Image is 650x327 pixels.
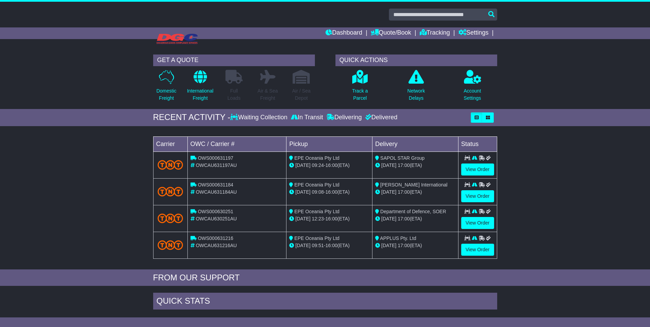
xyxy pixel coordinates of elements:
[158,240,183,250] img: TNT_Domestic.png
[198,182,233,187] span: OWS000631184
[295,162,310,168] span: [DATE]
[375,215,455,222] div: (ETA)
[294,155,340,161] span: EPE Oceania Pty Ltd
[312,189,324,195] span: 09:08
[292,87,311,102] p: Air / Sea Depot
[153,136,187,152] td: Carrier
[381,162,396,168] span: [DATE]
[326,189,338,195] span: 16:00
[398,243,410,248] span: 17:00
[312,216,324,221] span: 12:23
[153,293,497,311] div: Quick Stats
[312,243,324,248] span: 09:51
[153,112,231,122] div: RECENT ACTIVITY -
[326,216,338,221] span: 16:00
[398,189,410,195] span: 17:00
[295,216,310,221] span: [DATE]
[371,27,411,39] a: Quote/Book
[258,87,278,102] p: Air & Sea Freight
[198,209,233,214] span: OWS000630251
[380,182,447,187] span: [PERSON_NAME] International
[380,235,416,241] span: APPLUS Pty. Ltd
[196,243,237,248] span: OWCAU631216AU
[196,162,237,168] span: OWCAU631197AU
[335,54,497,66] div: QUICK ACTIONS
[461,217,494,229] a: View Order
[153,273,497,283] div: FROM OUR SUPPORT
[458,27,489,39] a: Settings
[375,189,455,196] div: (ETA)
[289,242,369,249] div: - (ETA)
[407,70,425,106] a: NetworkDelays
[407,87,425,102] p: Network Delays
[312,162,324,168] span: 09:24
[464,87,481,102] p: Account Settings
[461,190,494,202] a: View Order
[187,136,286,152] td: OWC / Carrier #
[158,187,183,196] img: TNT_Domestic.png
[187,87,213,102] p: International Freight
[380,155,425,161] span: SAPOL STAR Group
[289,114,325,121] div: In Transit
[289,215,369,222] div: - (ETA)
[196,216,237,221] span: OWCAU630251AU
[352,87,368,102] p: Track a Parcel
[326,27,362,39] a: Dashboard
[294,209,340,214] span: EPE Oceania Pty Ltd
[230,114,289,121] div: Waiting Collection
[156,70,176,106] a: DomesticFreight
[398,216,410,221] span: 17:00
[196,189,237,195] span: OWCAU631184AU
[295,189,310,195] span: [DATE]
[295,243,310,248] span: [DATE]
[326,162,338,168] span: 16:00
[463,70,481,106] a: AccountSettings
[458,136,497,152] td: Status
[364,114,397,121] div: Delivered
[225,87,243,102] p: Full Loads
[187,70,214,106] a: InternationalFreight
[289,189,369,196] div: - (ETA)
[158,160,183,169] img: TNT_Domestic.png
[325,114,364,121] div: Delivering
[198,155,233,161] span: OWS000631197
[326,243,338,248] span: 16:00
[375,242,455,249] div: (ETA)
[294,235,340,241] span: EPE Oceania Pty Ltd
[153,54,315,66] div: GET A QUOTE
[289,162,369,169] div: - (ETA)
[286,136,372,152] td: Pickup
[461,163,494,175] a: View Order
[352,70,368,106] a: Track aParcel
[381,243,396,248] span: [DATE]
[461,244,494,256] a: View Order
[381,216,396,221] span: [DATE]
[372,136,458,152] td: Delivery
[156,87,176,102] p: Domestic Freight
[420,27,450,39] a: Tracking
[294,182,340,187] span: EPE Oceania Pty Ltd
[381,189,396,195] span: [DATE]
[398,162,410,168] span: 17:00
[375,162,455,169] div: (ETA)
[198,235,233,241] span: OWS000631216
[380,209,446,214] span: Department of Defence, SOER
[158,214,183,223] img: TNT_Domestic.png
